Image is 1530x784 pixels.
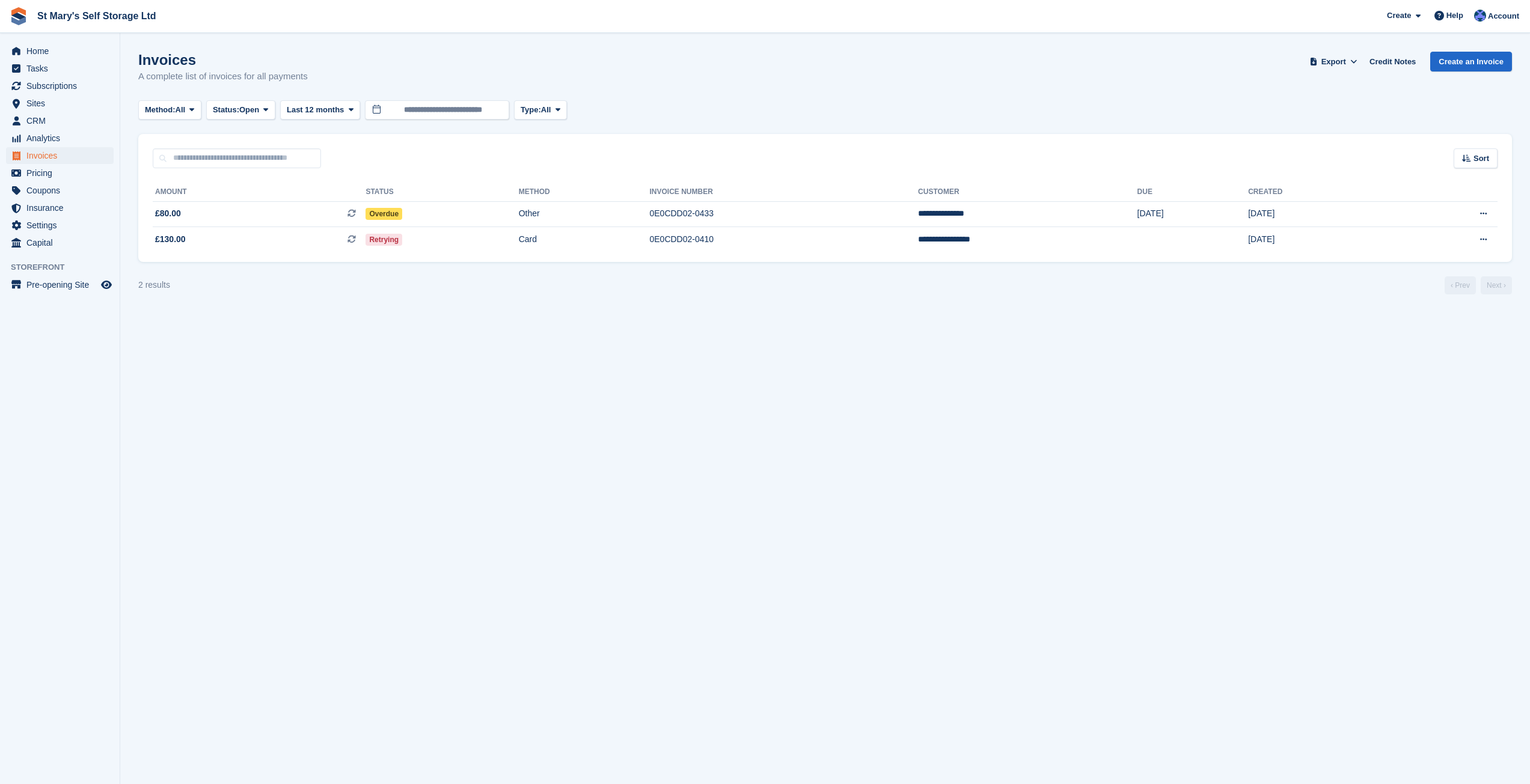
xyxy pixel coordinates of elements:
[138,52,308,68] h1: Invoices
[1445,276,1476,294] a: Previous
[138,100,201,120] button: Method: All
[6,43,114,59] a: menu
[239,104,259,116] span: Open
[1307,52,1360,71] button: Export
[145,104,176,116] span: Method:
[26,77,99,94] span: Subscriptions
[6,60,114,77] a: menu
[26,130,99,147] span: Analytics
[32,6,161,26] a: St Mary's Self Storage Ltd
[1488,10,1519,22] span: Account
[26,217,99,234] span: Settings
[26,182,99,199] span: Coupons
[1248,227,1392,252] td: [DATE]
[138,70,308,84] p: A complete list of invoices for all payments
[176,104,186,116] span: All
[519,201,650,227] td: Other
[1137,201,1249,227] td: [DATE]
[6,182,114,199] a: menu
[206,100,275,120] button: Status: Open
[26,165,99,181] span: Pricing
[649,201,918,227] td: 0E0CDD02-0433
[1248,183,1392,202] th: Created
[6,112,114,129] a: menu
[1248,201,1392,227] td: [DATE]
[649,183,918,202] th: Invoice Number
[26,95,99,112] span: Sites
[138,279,170,291] div: 2 results
[6,234,114,251] a: menu
[6,276,114,293] a: menu
[649,227,918,252] td: 0E0CDD02-0410
[1321,56,1346,68] span: Export
[26,147,99,164] span: Invoices
[366,208,402,220] span: Overdue
[155,233,186,246] span: £130.00
[155,207,181,220] span: £80.00
[153,183,366,202] th: Amount
[6,217,114,234] a: menu
[26,276,99,293] span: Pre-opening Site
[99,278,114,292] a: Preview store
[366,183,518,202] th: Status
[6,165,114,181] a: menu
[1387,10,1411,22] span: Create
[287,104,344,116] span: Last 12 months
[1446,10,1463,22] span: Help
[6,95,114,112] a: menu
[1474,10,1486,22] img: Matthew Keenan
[1430,52,1512,71] a: Create an Invoice
[519,227,650,252] td: Card
[26,199,99,216] span: Insurance
[6,130,114,147] a: menu
[1365,52,1421,71] a: Credit Notes
[1481,276,1512,294] a: Next
[366,234,402,246] span: Retrying
[26,112,99,129] span: CRM
[514,100,567,120] button: Type: All
[11,261,120,273] span: Storefront
[1137,183,1249,202] th: Due
[213,104,239,116] span: Status:
[26,43,99,59] span: Home
[1442,276,1514,294] nav: Page
[280,100,360,120] button: Last 12 months
[918,183,1137,202] th: Customer
[6,199,114,216] a: menu
[6,147,114,164] a: menu
[26,60,99,77] span: Tasks
[519,183,650,202] th: Method
[521,104,541,116] span: Type:
[541,104,551,116] span: All
[6,77,114,94] a: menu
[26,234,99,251] span: Capital
[1473,153,1489,165] span: Sort
[10,7,28,25] img: stora-icon-8386f47178a22dfd0bd8f6a31ec36ba5ce8667c1dd55bd0f319d3a0aa187defe.svg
